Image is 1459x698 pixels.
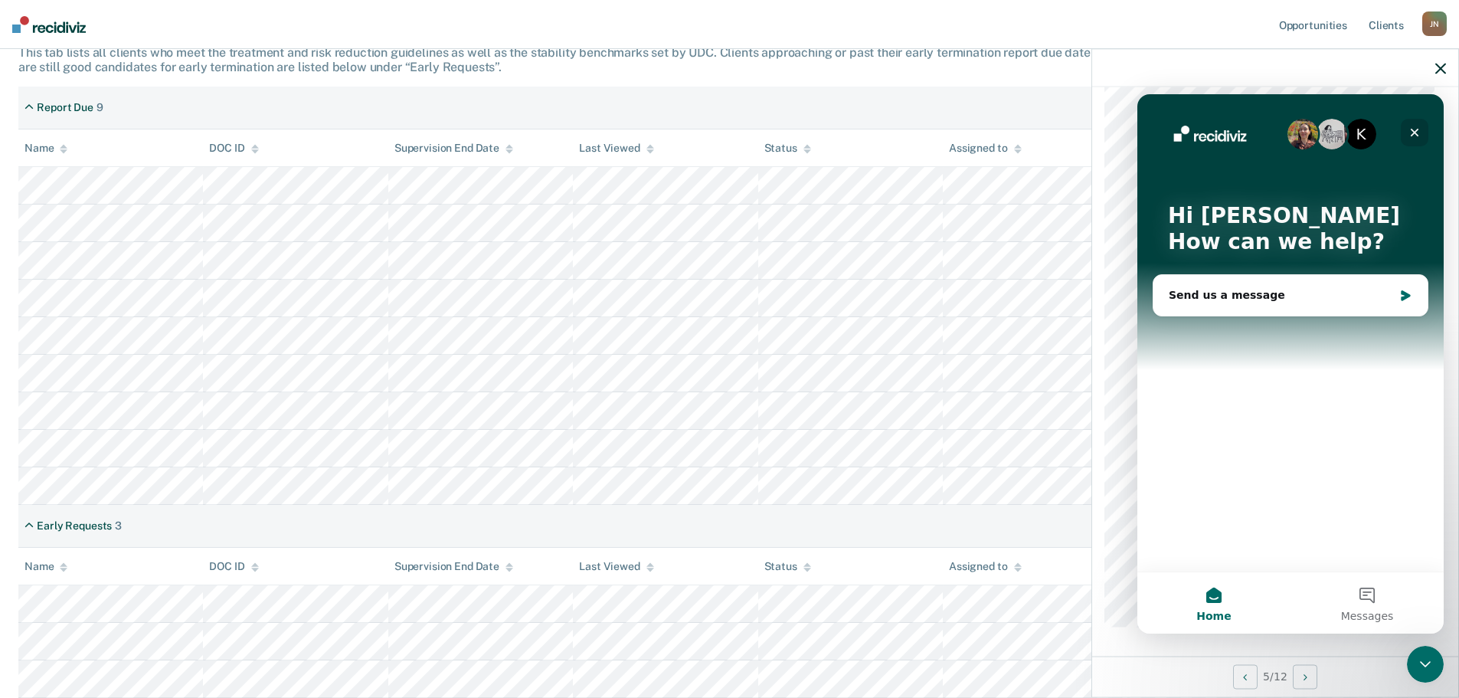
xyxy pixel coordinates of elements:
[37,101,93,114] div: Report Due
[25,560,67,573] div: Name
[12,16,86,33] img: Recidiviz
[1422,11,1447,36] div: J N
[394,560,513,573] div: Supervision End Date
[949,142,1021,155] div: Assigned to
[209,560,258,573] div: DOC ID
[579,560,653,573] div: Last Viewed
[37,519,112,533] div: Early Requests
[1293,664,1317,689] button: Next Opportunity
[949,560,1021,573] div: Assigned to
[764,142,811,155] div: Status
[25,142,67,155] div: Name
[764,560,811,573] div: Status
[209,142,258,155] div: DOC ID
[1407,646,1444,683] iframe: Intercom live chat
[115,519,122,533] div: 3
[18,45,1441,74] div: This tab lists all clients who meet the treatment and risk reduction guidelines as well as the st...
[1137,94,1444,634] iframe: Intercom live chat
[97,101,103,114] div: 9
[579,142,653,155] div: Last Viewed
[394,142,513,155] div: Supervision End Date
[1092,656,1458,696] div: 5 / 12
[1233,664,1258,689] button: Previous Opportunity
